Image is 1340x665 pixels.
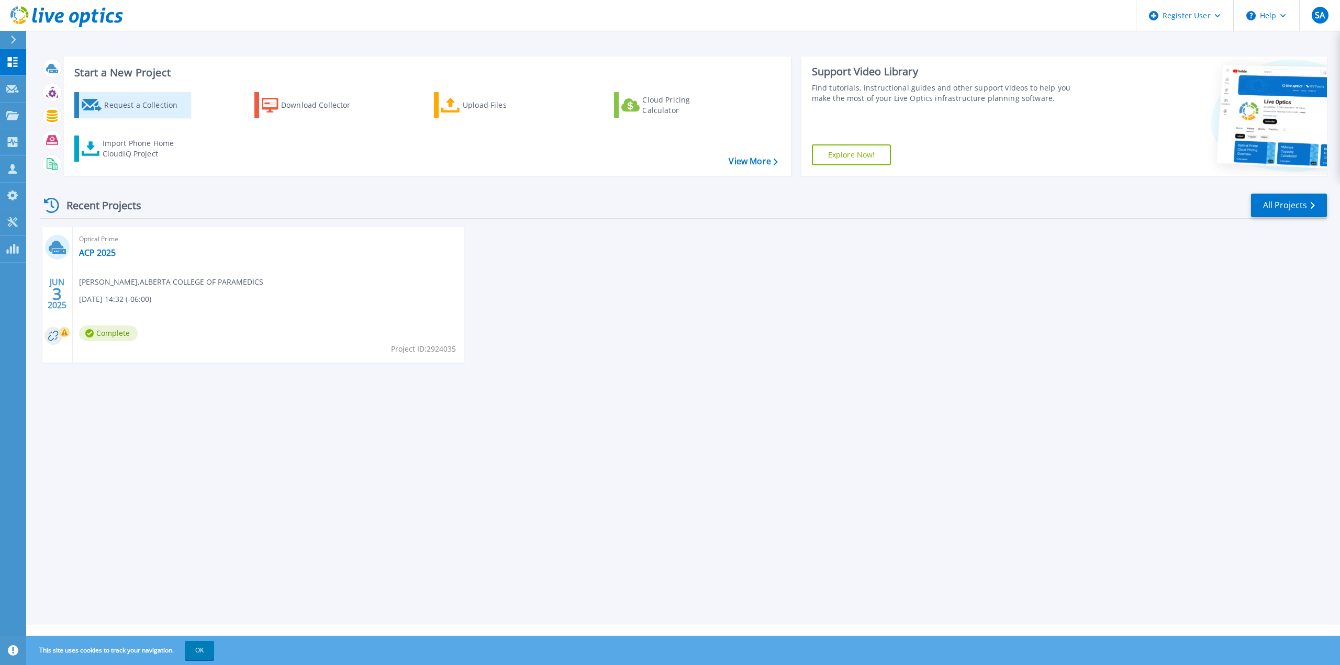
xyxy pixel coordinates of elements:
[812,83,1084,104] div: Find tutorials, instructional guides and other support videos to help you make the most of your L...
[40,193,155,218] div: Recent Projects
[254,92,371,118] a: Download Collector
[104,95,188,116] div: Request a Collection
[74,92,191,118] a: Request a Collection
[185,641,214,660] button: OK
[79,325,138,341] span: Complete
[391,343,456,355] span: Project ID: 2924035
[1251,194,1327,217] a: All Projects
[729,156,777,166] a: View More
[614,92,731,118] a: Cloud Pricing Calculator
[47,275,67,313] div: JUN 2025
[29,641,214,660] span: This site uses cookies to track your navigation.
[79,294,151,305] span: [DATE] 14:32 (-06:00)
[103,138,184,159] div: Import Phone Home CloudIQ Project
[79,247,116,258] a: ACP 2025
[79,276,263,288] span: [PERSON_NAME] , ALBERTA COLLEGE OF PARAMEDICS
[812,144,891,165] a: Explore Now!
[52,289,62,298] span: 3
[463,95,546,116] div: Upload Files
[74,67,777,78] h3: Start a New Project
[1315,11,1325,19] span: SA
[642,95,726,116] div: Cloud Pricing Calculator
[281,95,365,116] div: Download Collector
[79,233,457,245] span: Optical Prime
[434,92,551,118] a: Upload Files
[812,65,1084,78] div: Support Video Library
